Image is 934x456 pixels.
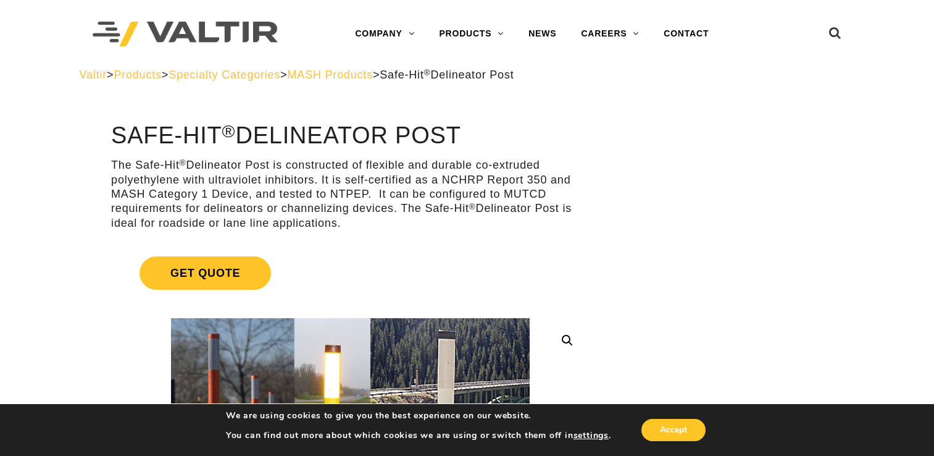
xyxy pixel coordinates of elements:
[226,410,611,421] p: We are using cookies to give you the best experience on our website.
[573,430,609,441] button: settings
[80,69,107,81] a: Valtir
[111,158,590,230] p: The Safe-Hit Delineator Post is constructed of flexible and durable co-extruded polyethylene with...
[641,419,706,441] button: Accept
[343,22,427,46] a: COMPANY
[169,69,280,81] a: Specialty Categories
[569,22,651,46] a: CAREERS
[111,123,590,149] h1: Safe-Hit Delineator Post
[114,69,161,81] a: Products
[111,242,590,305] a: Get Quote
[380,69,514,81] span: Safe-Hit Delineator Post
[516,22,569,46] a: NEWS
[469,202,476,211] sup: ®
[222,121,236,141] sup: ®
[651,22,721,46] a: CONTACT
[424,68,431,77] sup: ®
[140,256,271,290] span: Get Quote
[427,22,516,46] a: PRODUCTS
[80,68,855,82] div: > > > >
[288,69,373,81] a: MASH Products
[226,430,611,441] p: You can find out more about which cookies we are using or switch them off in .
[180,158,186,167] sup: ®
[93,22,278,47] img: Valtir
